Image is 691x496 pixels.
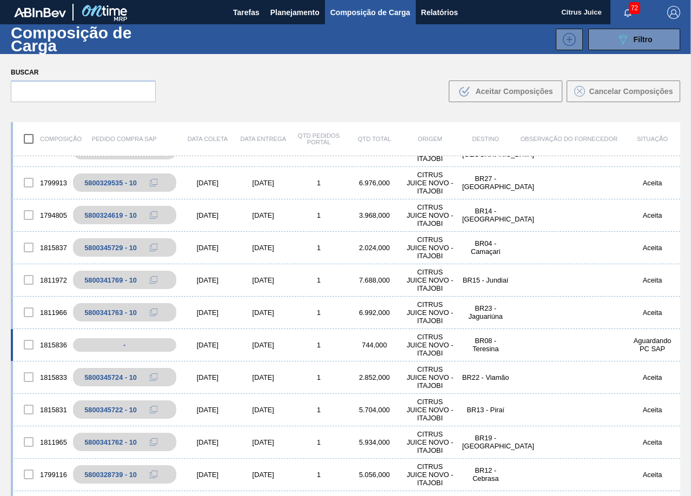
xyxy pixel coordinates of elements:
div: [DATE] [235,438,291,446]
div: BR12 - Cebrasa [458,466,514,482]
div: 6.976,000 [347,179,402,187]
div: 1 [291,276,347,284]
div: 5800324619 - 10 [84,211,137,219]
span: Filtro [634,35,653,44]
div: 1799116 [13,463,69,486]
div: 1 [291,244,347,252]
div: [DATE] [235,341,291,349]
div: [DATE] [180,373,236,381]
div: [DATE] [235,179,291,187]
div: Situação [624,136,680,142]
div: 5800341763 - 10 [84,309,137,317]
div: CITRUS JUICE NOVO - ITAJOBI [402,300,458,325]
div: Data entrega [235,136,291,142]
div: 5800341769 - 10 [84,276,137,284]
span: Aceitar Composições [475,87,553,96]
div: 7.688,000 [347,276,402,284]
div: [DATE] [235,471,291,479]
div: Nova Composição [550,29,583,50]
div: Copiar [143,176,164,189]
span: Composição de Carga [330,6,410,19]
div: BR08 - Teresina [458,337,514,353]
div: 3.968,000 [347,211,402,219]
div: Copiar [143,209,164,222]
div: Copiar [143,273,164,286]
div: [DATE] [180,179,236,187]
button: Aceitar Composições [449,81,562,102]
div: 1 [291,373,347,381]
div: [DATE] [235,244,291,252]
div: Copiar [143,241,164,254]
div: CITRUS JUICE NOVO - ITAJOBI [402,365,458,390]
div: [DATE] [180,341,236,349]
div: 1794805 [13,204,69,226]
div: 5800329535 - 10 [84,179,137,187]
div: [DATE] [180,438,236,446]
img: Logout [667,6,680,19]
div: CITRUS JUICE NOVO - ITAJOBI [402,171,458,195]
div: 1 [291,471,347,479]
div: 1815836 [13,333,69,356]
div: 1799913 [13,171,69,194]
div: 1811966 [13,301,69,324]
div: 5800345722 - 10 [84,406,137,414]
button: Cancelar Composições [567,81,680,102]
div: [DATE] [235,309,291,317]
div: Aceita [624,211,680,219]
div: BR27 - Nova Minas [458,175,514,191]
div: Aceita [624,373,680,381]
span: Relatórios [421,6,458,19]
div: Qtd Total [347,136,402,142]
div: [DATE] [180,211,236,219]
div: Aceita [624,276,680,284]
div: BR23 - Jaguariúna [458,304,514,320]
div: Aguardando PC SAP [624,337,680,353]
span: 72 [629,2,640,14]
div: 1815833 [13,366,69,388]
div: BR15 - Jundiaí [458,276,514,284]
div: CITRUS JUICE NOVO - ITAJOBI [402,398,458,422]
div: [DATE] [235,373,291,381]
div: Aceita [624,244,680,252]
img: TNhmsLtSVTkK8tSr43FrP2fwEKptu5GPRR3wAAAABJRU5ErkJggg== [14,8,66,17]
div: 1 [291,211,347,219]
div: Aceita [624,179,680,187]
div: CITRUS JUICE NOVO - ITAJOBI [402,268,458,292]
span: Cancelar Composições [589,87,673,96]
div: Aceita [624,438,680,446]
div: Data coleta [180,136,236,142]
div: CITRUS JUICE NOVO - ITAJOBI [402,333,458,357]
div: [DATE] [235,211,291,219]
div: Observação do Fornecedor [513,136,624,142]
div: 5.056,000 [347,471,402,479]
div: 6.992,000 [347,309,402,317]
div: BR04 - Camaçari [458,239,514,256]
div: BR22 - Viamão [458,373,514,381]
div: [DATE] [180,309,236,317]
div: [DATE] [180,471,236,479]
h1: Composição de Carga [11,26,175,51]
div: CITRUS JUICE NOVO - ITAJOBI [402,203,458,227]
div: 1 [291,309,347,317]
div: 1 [291,179,347,187]
div: 744,000 [347,341,402,349]
div: Copiar [143,468,164,481]
div: Copiar [143,435,164,448]
div: CITRUS JUICE NOVO - ITAJOBI [402,463,458,487]
div: 5.704,000 [347,406,402,414]
label: Buscar [11,65,156,81]
div: 1 [291,438,347,446]
div: Origem [402,136,458,142]
div: 2.852,000 [347,373,402,381]
div: CITRUS JUICE NOVO - ITAJOBI [402,430,458,454]
div: [DATE] [180,244,236,252]
div: Destino [458,136,514,142]
div: BR14 - Curitibana [458,207,514,223]
span: Tarefas [233,6,260,19]
div: [DATE] [235,406,291,414]
div: 1811972 [13,269,69,291]
button: Filtro [588,29,680,50]
div: Aceita [624,471,680,479]
div: 5800328739 - 10 [84,471,137,479]
div: BR19 - Nova Rio [458,434,514,450]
